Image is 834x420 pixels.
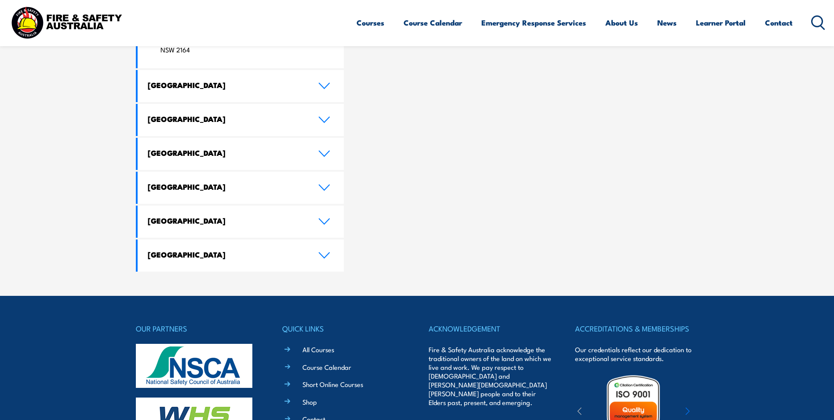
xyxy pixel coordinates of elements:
h4: ACCREDITATIONS & MEMBERSHIPS [575,322,698,335]
h4: [GEOGRAPHIC_DATA] [148,250,305,259]
a: Contact [765,11,793,34]
a: [GEOGRAPHIC_DATA] [138,172,344,204]
h4: QUICK LINKS [282,322,405,335]
a: Courses [357,11,384,34]
h4: ACKNOWLEDGEMENT [429,322,552,335]
p: Fire & Safety Australia acknowledge the traditional owners of the land on which we live and work.... [429,345,552,407]
h4: [GEOGRAPHIC_DATA] [148,114,305,124]
a: Learner Portal [696,11,746,34]
h4: OUR PARTNERS [136,322,259,335]
a: Course Calendar [302,362,351,372]
a: About Us [605,11,638,34]
h4: [GEOGRAPHIC_DATA] [148,148,305,158]
a: [GEOGRAPHIC_DATA] [138,239,344,272]
a: All Courses [302,345,334,354]
h4: [GEOGRAPHIC_DATA] [148,182,305,192]
h4: [GEOGRAPHIC_DATA] [148,80,305,90]
a: Emergency Response Services [481,11,586,34]
a: Short Online Courses [302,379,363,389]
p: Our credentials reflect our dedication to exceptional service standards. [575,345,698,363]
a: [GEOGRAPHIC_DATA] [138,206,344,238]
a: Course Calendar [404,11,462,34]
a: [GEOGRAPHIC_DATA] [138,138,344,170]
img: nsca-logo-footer [136,344,252,388]
a: [GEOGRAPHIC_DATA] [138,70,344,102]
a: Shop [302,397,317,406]
a: [GEOGRAPHIC_DATA] [138,104,344,136]
a: News [657,11,677,34]
h4: [GEOGRAPHIC_DATA] [148,216,305,225]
